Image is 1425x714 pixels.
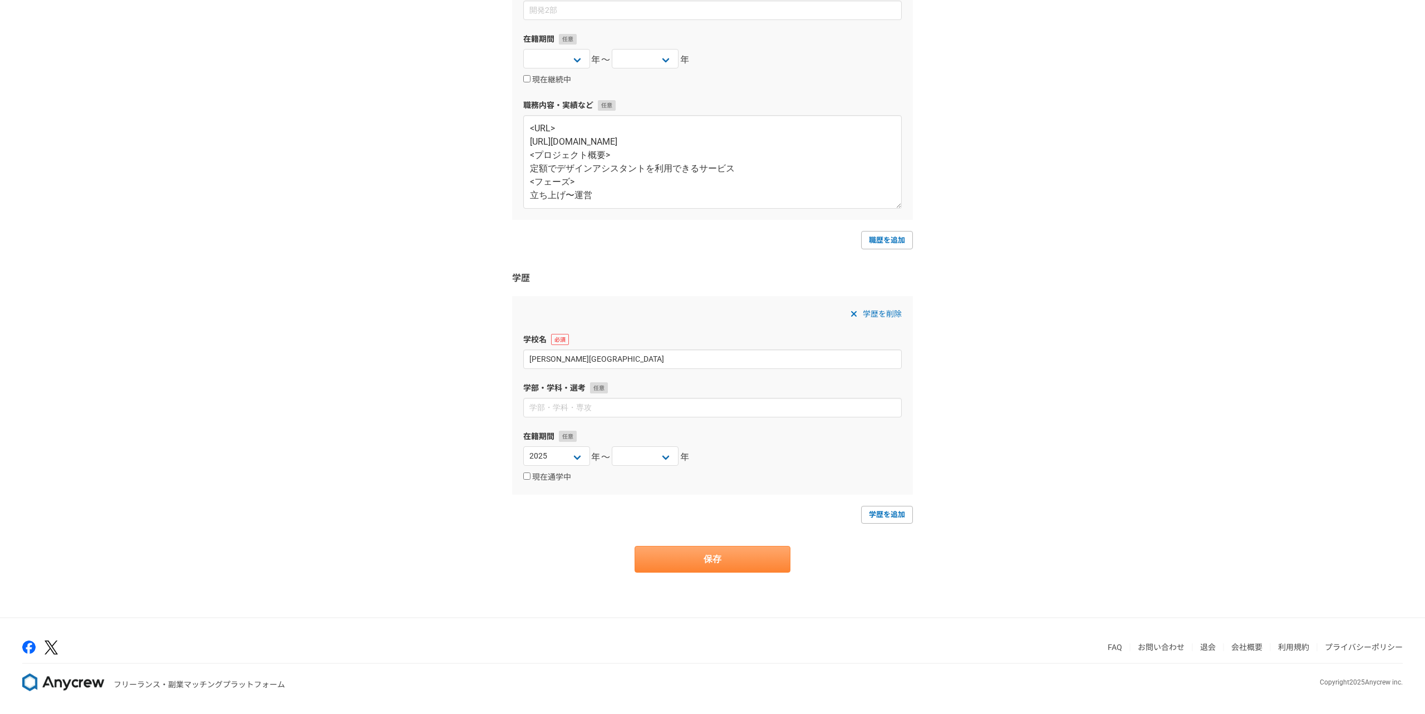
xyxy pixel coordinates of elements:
[635,546,790,573] button: 保存
[1325,643,1403,652] a: プライバシーポリシー
[22,673,105,691] img: 8DqYSo04kwAAAAASUVORK5CYII=
[1231,643,1262,652] a: 会社概要
[1200,643,1216,652] a: 退会
[680,451,690,464] span: 年
[523,398,902,417] input: 学部・学科・専攻
[523,349,902,369] input: 学校名
[523,431,902,442] label: 在籍期間
[861,231,913,249] a: 職歴を追加
[523,472,571,482] label: 現在通学中
[861,506,913,524] a: 学歴を追加
[1108,643,1122,652] a: FAQ
[512,272,913,285] h3: 学歴
[523,75,530,82] input: 現在継続中
[45,641,58,654] img: x-391a3a86.png
[523,33,902,45] label: 在籍期間
[591,451,611,464] span: 年〜
[1320,677,1403,687] p: Copyright 2025 Anycrew inc.
[523,382,902,394] label: 学部・学科・選考
[523,100,902,111] label: 職務内容・実績など
[523,334,902,346] label: 学校名
[523,472,530,480] input: 現在通学中
[523,75,571,85] label: 現在継続中
[523,1,902,20] input: 開発2部
[1138,643,1185,652] a: お問い合わせ
[114,679,285,691] p: フリーランス・副業マッチングプラットフォーム
[863,307,902,321] span: 学歴を削除
[591,53,611,67] span: 年〜
[680,53,690,67] span: 年
[1278,643,1309,652] a: 利用規約
[22,641,36,654] img: facebook-2adfd474.png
